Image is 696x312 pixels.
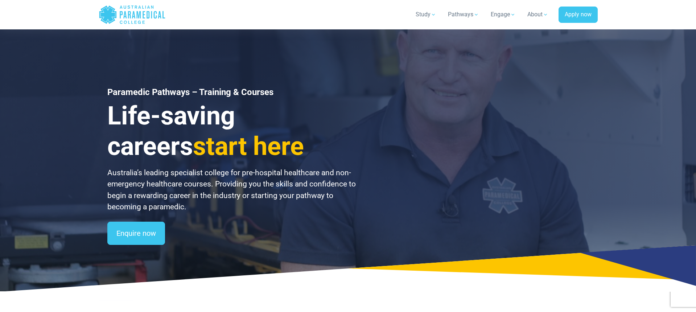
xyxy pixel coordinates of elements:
a: Enquire now [107,222,165,245]
a: Australian Paramedical College [99,3,166,26]
a: Engage [486,4,520,25]
a: About [523,4,553,25]
a: Study [411,4,441,25]
a: Pathways [444,4,483,25]
a: Apply now [559,7,598,23]
span: start here [193,131,304,161]
h1: Paramedic Pathways – Training & Courses [107,87,357,98]
p: Australia’s leading specialist college for pre-hospital healthcare and non-emergency healthcare c... [107,167,357,213]
h3: Life-saving careers [107,100,357,161]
